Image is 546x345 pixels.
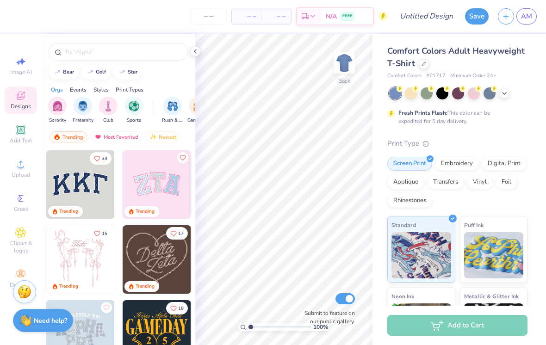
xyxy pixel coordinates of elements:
[426,72,446,80] span: # C1717
[435,157,479,171] div: Embroidery
[73,117,93,124] span: Fraternity
[313,323,328,331] span: 100 %
[48,97,67,124] div: filter for Sorority
[90,131,143,142] div: Most Favorited
[191,8,227,25] input: – –
[398,109,447,117] strong: Fresh Prints Flash:
[391,232,451,278] img: Standard
[464,232,524,278] img: Puff Ink
[59,208,78,215] div: Trending
[48,97,67,124] button: filter button
[392,7,460,25] input: Untitled Design
[162,97,183,124] button: filter button
[54,69,61,75] img: trend_line.gif
[187,117,209,124] span: Game Day
[338,77,350,85] div: Back
[123,150,191,219] img: 9980f5e8-e6a1-4b4a-8839-2b0e9349023c
[64,47,182,56] input: Try "Alpha"
[123,225,191,294] img: 12710c6a-dcc0-49ce-8688-7fe8d5f96fe2
[168,101,178,111] img: Rush & Bid Image
[521,11,532,22] span: AM
[129,101,139,111] img: Sports Image
[299,309,355,326] label: Submit to feature on our public gallery.
[51,86,63,94] div: Orgs
[193,101,204,111] img: Game Day Image
[267,12,285,21] span: – –
[136,208,155,215] div: Trending
[102,231,107,236] span: 15
[391,291,414,301] span: Neon Ink
[191,225,259,294] img: ead2b24a-117b-4488-9b34-c08fd5176a7b
[124,97,143,124] button: filter button
[34,316,67,325] strong: Need help?
[387,194,432,208] div: Rhinestones
[87,69,94,75] img: trend_line.gif
[103,101,113,111] img: Club Image
[94,134,102,140] img: most_fav.gif
[102,156,107,161] span: 33
[398,109,512,125] div: This color can be expedited for 5 day delivery.
[10,137,32,144] span: Add Text
[127,117,141,124] span: Sports
[335,54,354,72] img: Back
[73,97,93,124] button: filter button
[162,97,183,124] div: filter for Rush & Bid
[116,86,143,94] div: Print Types
[387,157,432,171] div: Screen Print
[166,302,188,314] button: Like
[46,150,115,219] img: 3b9aba4f-e317-4aa7-a679-c95a879539bd
[465,8,489,25] button: Save
[387,45,525,69] span: Comfort Colors Adult Heavyweight T-Shirt
[191,150,259,219] img: 5ee11766-d822-42f5-ad4e-763472bf8dcf
[464,291,519,301] span: Metallic & Glitter Ink
[187,97,209,124] div: filter for Game Day
[12,171,30,179] span: Upload
[81,65,110,79] button: golf
[11,103,31,110] span: Designs
[467,175,493,189] div: Vinyl
[342,13,352,19] span: FREE
[46,225,115,294] img: 83dda5b0-2158-48ca-832c-f6b4ef4c4536
[162,117,183,124] span: Rush & Bid
[149,134,157,140] img: Newest.gif
[482,157,527,171] div: Digital Print
[128,69,137,74] div: star
[136,283,155,290] div: Trending
[73,97,93,124] div: filter for Fraternity
[103,117,113,124] span: Club
[178,231,184,236] span: 17
[326,12,337,21] span: N/A
[516,8,537,25] a: AM
[14,205,28,213] span: Greek
[10,68,32,76] span: Image AI
[124,97,143,124] div: filter for Sports
[114,225,183,294] img: d12a98c7-f0f7-4345-bf3a-b9f1b718b86e
[53,134,61,140] img: trending.gif
[464,220,484,230] span: Puff Ink
[114,150,183,219] img: edfb13fc-0e43-44eb-bea2-bf7fc0dd67f9
[391,220,416,230] span: Standard
[59,283,78,290] div: Trending
[70,86,87,94] div: Events
[387,175,424,189] div: Applique
[145,131,180,142] div: Newest
[10,281,32,289] span: Decorate
[96,69,106,74] div: golf
[496,175,517,189] div: Foil
[177,152,188,163] button: Like
[52,101,63,111] img: Sorority Image
[49,131,87,142] div: Trending
[63,69,74,74] div: bear
[118,69,126,75] img: trend_line.gif
[387,72,422,80] span: Comfort Colors
[237,12,256,21] span: – –
[101,302,112,313] button: Like
[113,65,142,79] button: star
[387,138,527,149] div: Print Type
[93,86,109,94] div: Styles
[166,227,188,240] button: Like
[427,175,464,189] div: Transfers
[99,97,118,124] div: filter for Club
[178,306,184,311] span: 18
[78,101,88,111] img: Fraternity Image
